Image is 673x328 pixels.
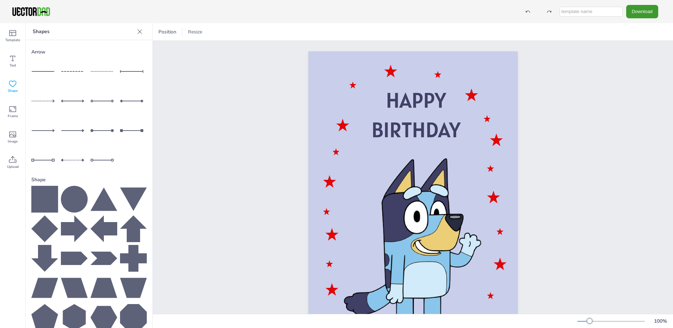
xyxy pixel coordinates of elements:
[31,46,147,58] div: Arrow
[185,26,205,38] button: Resize
[5,37,20,43] span: Template
[31,174,147,186] div: Shape
[8,88,18,94] span: Shape
[560,7,623,17] input: template name
[8,139,18,144] span: Image
[371,116,460,143] span: BIRTHDAY
[386,87,446,114] span: HAPPY
[626,5,658,18] button: Download
[8,113,18,119] span: Frame
[7,164,19,170] span: Upload
[652,318,669,324] div: 100 %
[157,29,178,35] span: Position
[33,23,134,40] p: Shapes
[11,6,51,17] img: VectorDad-1.png
[10,63,16,68] span: Text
